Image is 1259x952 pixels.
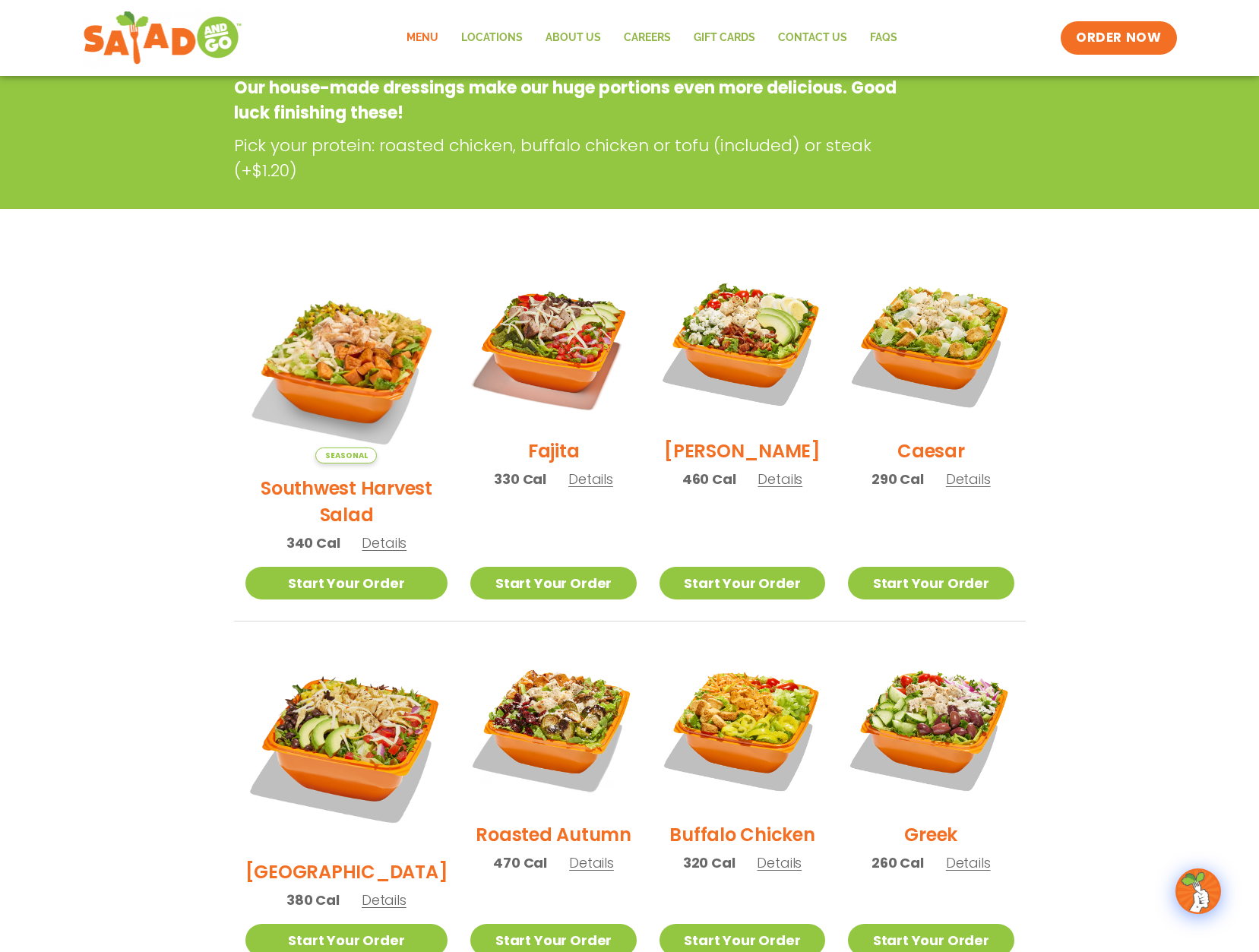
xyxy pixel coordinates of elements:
span: Details [757,853,802,872]
a: Start Your Order [848,567,1014,599]
span: ORDER NOW [1076,29,1161,47]
span: Details [568,470,613,489]
span: 380 Cal [286,890,340,910]
img: new-SAG-logo-768×292 [83,8,243,68]
img: Product photo for Greek Salad [848,644,1014,810]
span: Details [946,470,991,489]
a: Start Your Order [660,567,825,599]
h2: Buffalo Chicken [669,821,815,848]
span: Details [362,890,406,909]
a: Careers [612,21,682,55]
span: Details [946,853,991,872]
a: GIFT CARDS [682,21,767,55]
p: Our house-made dressings make our huge portions even more delicious. Good luck finishing these! [234,75,903,125]
a: About Us [534,21,612,55]
a: Contact Us [767,21,859,55]
img: Product photo for Cobb Salad [660,261,825,426]
span: 290 Cal [871,469,924,489]
a: Locations [450,21,534,55]
span: Details [362,533,406,552]
h2: [GEOGRAPHIC_DATA] [245,859,448,885]
h2: Greek [904,821,957,848]
span: Details [569,853,614,872]
span: 470 Cal [493,852,547,873]
span: Seasonal [315,448,377,463]
img: wpChatIcon [1177,870,1219,912]
h2: Southwest Harvest Salad [245,475,448,528]
span: 320 Cal [683,852,735,873]
a: ORDER NOW [1061,21,1176,55]
span: 340 Cal [286,533,340,553]
img: Product photo for Roasted Autumn Salad [470,644,636,810]
a: Menu [395,21,450,55]
span: 460 Cal [682,469,736,489]
a: Start Your Order [470,567,636,599]
img: Product photo for BBQ Ranch Salad [245,644,448,847]
img: Product photo for Caesar Salad [848,261,1014,426]
img: Product photo for Buffalo Chicken Salad [660,644,825,810]
h2: Caesar [897,438,965,464]
nav: Menu [395,21,909,55]
h2: Fajita [528,438,580,464]
a: FAQs [859,21,909,55]
span: Details [758,470,802,489]
h2: Roasted Autumn [476,821,631,848]
p: Pick your protein: roasted chicken, buffalo chicken or tofu (included) or steak (+$1.20) [234,133,910,183]
span: 330 Cal [494,469,546,489]
h2: [PERSON_NAME] [664,438,821,464]
img: Product photo for Fajita Salad [470,261,636,426]
span: 260 Cal [871,852,924,873]
img: Product photo for Southwest Harvest Salad [245,261,448,463]
a: Start Your Order [245,567,448,599]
